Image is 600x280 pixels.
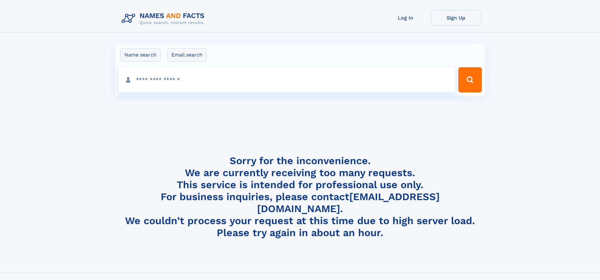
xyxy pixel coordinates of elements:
[119,10,210,27] img: Logo Names and Facts
[167,48,207,62] label: Email search
[380,10,431,26] a: Log In
[120,48,161,62] label: Name search
[119,155,481,239] h4: Sorry for the inconvenience. We are currently receiving too many requests. This service is intend...
[257,191,440,215] a: [EMAIL_ADDRESS][DOMAIN_NAME]
[118,67,456,92] input: search input
[431,10,481,26] a: Sign Up
[458,67,482,92] button: Search Button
